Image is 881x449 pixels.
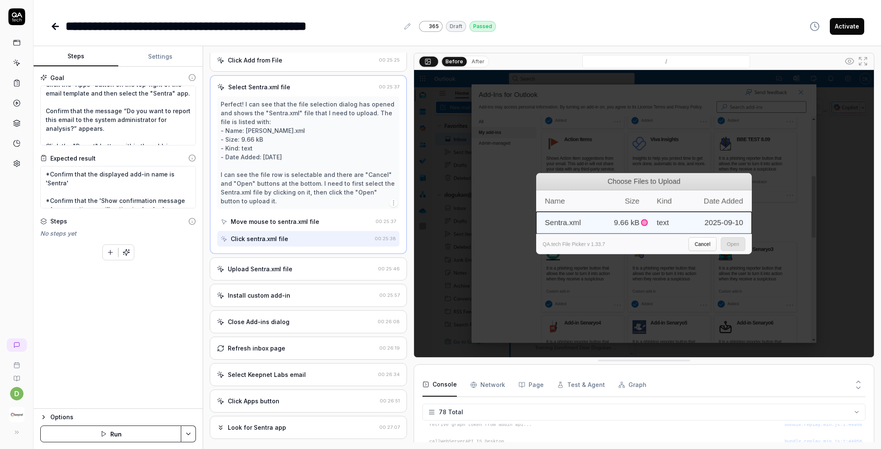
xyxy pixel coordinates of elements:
[34,47,118,67] button: Steps
[378,319,400,324] time: 00:26:08
[10,387,23,400] button: d
[429,23,439,30] span: 365
[557,373,605,397] button: Test & Agent
[228,370,306,379] div: Select Keepnet Labs email
[379,345,400,351] time: 00:26:19
[50,412,196,422] div: Options
[379,84,399,90] time: 00:25:37
[3,369,30,382] a: Documentation
[228,397,279,405] div: Click Apps button
[419,21,443,32] a: 365
[422,373,457,397] button: Console
[217,231,399,247] button: Click sentra.xml file00:25:38
[228,83,290,91] div: Select Sentra.xml file
[3,400,30,424] button: Keepnet Logo
[618,373,646,397] button: Graph
[379,292,400,298] time: 00:25:57
[228,317,289,326] div: Close Add-ins dialog
[375,236,396,241] time: 00:25:38
[429,421,862,428] pre: retrive graph token from addin api...
[843,55,856,68] button: Show all interative elements
[50,73,64,82] div: Goal
[7,338,27,352] a: New conversation
[785,438,862,445] button: bundle.replay.min.js:1:44956
[231,217,319,226] div: Move mouse to sentra.xml file
[228,344,285,353] div: Refresh inbox page
[469,21,496,32] div: Passed
[40,229,196,238] div: No steps yet
[468,57,488,66] button: After
[378,266,400,272] time: 00:25:46
[118,47,203,67] button: Settings
[231,234,288,243] div: Click sentra.xml file
[856,55,870,68] button: Open in full screen
[805,18,825,35] button: View version history
[442,57,467,66] button: Before
[9,407,24,422] img: Keepnet Logo
[379,424,400,430] time: 00:27:07
[830,18,864,35] button: Activate
[379,57,400,63] time: 00:25:25
[429,438,862,445] pre: callWebServerAPI IS Desktop
[40,426,181,442] button: Run
[228,265,292,273] div: Upload Sentra.xml file
[50,217,67,226] div: Steps
[375,218,396,224] time: 00:25:37
[50,154,96,163] div: Expected result
[228,56,282,65] div: Click Add from File
[228,423,286,432] div: Look for Sentra app
[3,355,30,369] a: Book a call with us
[519,373,544,397] button: Page
[380,398,400,404] time: 00:26:51
[785,438,862,445] div: bundle.replay.min.js : 1 : 44956
[470,373,505,397] button: Network
[414,70,874,357] img: Screenshot
[217,214,399,229] button: Move mouse to sentra.xml file00:25:37
[221,100,396,205] div: Perfect! I can see that the file selection dialog has opened and shows the "Sentra.xml" file that...
[378,371,400,377] time: 00:26:34
[785,421,862,428] button: bundle.replay.min.js:1:44956
[40,412,196,422] button: Options
[446,21,466,32] div: Draft
[785,421,862,428] div: bundle.replay.min.js : 1 : 44956
[228,291,290,300] div: Install custom add-in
